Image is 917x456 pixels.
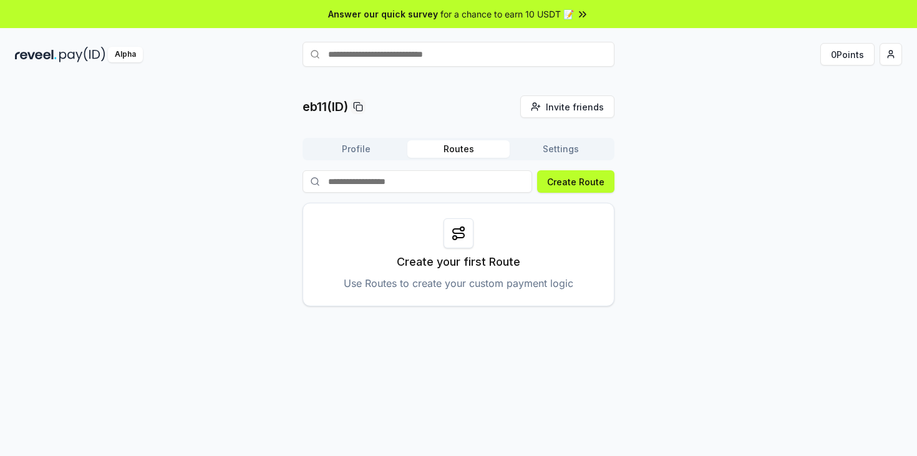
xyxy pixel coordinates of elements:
button: Routes [407,140,510,158]
button: Profile [305,140,407,158]
p: Create your first Route [397,253,520,271]
button: Settings [510,140,612,158]
p: Use Routes to create your custom payment logic [344,276,573,291]
img: reveel_dark [15,47,57,62]
div: Alpha [108,47,143,62]
span: Answer our quick survey [328,7,438,21]
button: Create Route [537,170,614,193]
img: pay_id [59,47,105,62]
button: 0Points [820,43,875,65]
span: for a chance to earn 10 USDT 📝 [440,7,574,21]
p: eb11(ID) [303,98,348,115]
span: Invite friends [546,100,604,114]
button: Invite friends [520,95,614,118]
